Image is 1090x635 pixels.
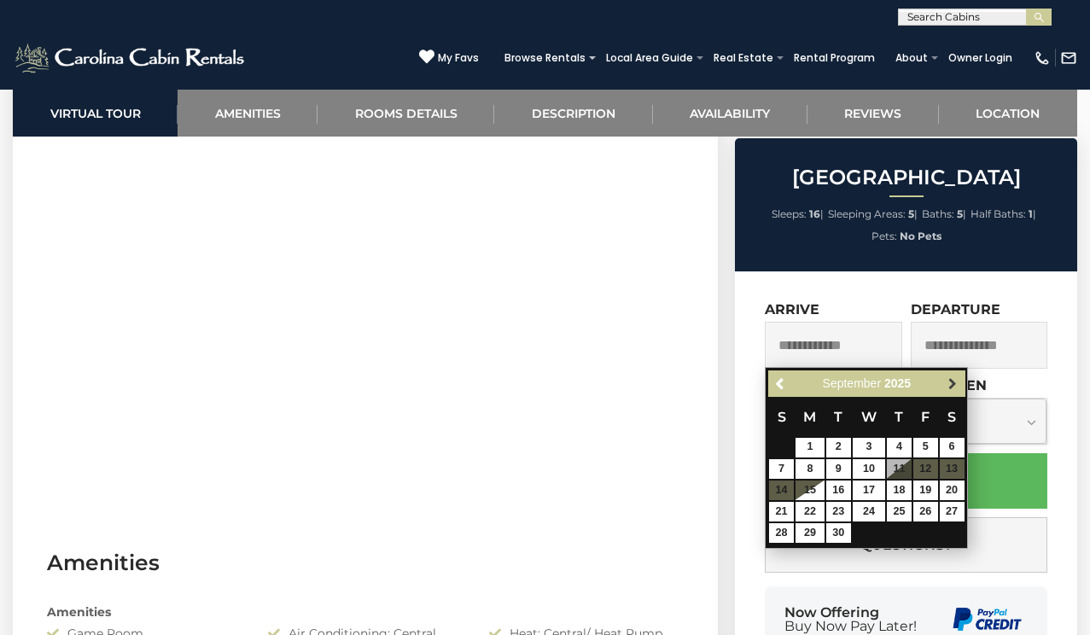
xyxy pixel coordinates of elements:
a: 17 [853,481,885,500]
span: Half Baths: [971,207,1026,220]
a: Browse Rentals [496,46,594,70]
a: 24 [853,502,885,521]
a: Next [941,373,963,394]
a: Location [939,90,1077,137]
a: 5 [913,438,938,457]
strong: No Pets [900,230,941,242]
span: Wednesday [861,409,877,425]
li: | [922,203,966,225]
a: Rental Program [785,46,883,70]
a: 4 [887,438,912,457]
a: Description [494,90,652,137]
a: Reviews [807,90,939,137]
strong: 16 [809,207,820,220]
h3: Amenities [47,548,684,578]
a: 15 [796,481,825,500]
img: mail-regular-white.png [1060,50,1077,67]
a: Owner Login [940,46,1021,70]
div: Now Offering [784,606,917,633]
span: Baths: [922,207,954,220]
label: Departure [911,301,1000,317]
a: 22 [796,502,825,521]
a: 1 [796,438,825,457]
span: Previous [774,376,788,390]
span: Next [946,376,959,390]
a: Local Area Guide [597,46,702,70]
a: 23 [826,502,851,521]
a: 26 [913,502,938,521]
a: 16 [826,481,851,500]
a: 27 [940,502,965,521]
a: 10 [853,459,885,479]
span: September [823,376,881,390]
span: Sunday [778,409,786,425]
a: 28 [769,523,794,543]
a: Availability [653,90,807,137]
span: Thursday [895,409,903,425]
div: Amenities [34,603,697,620]
span: Buy Now Pay Later! [784,620,917,633]
a: Rooms Details [318,90,494,137]
a: 6 [940,438,965,457]
a: My Favs [419,49,479,67]
h2: [GEOGRAPHIC_DATA] [739,166,1073,189]
a: 25 [887,502,912,521]
a: 7 [769,459,794,479]
span: Saturday [947,409,956,425]
span: Friday [921,409,930,425]
a: Amenities [178,90,318,137]
span: Sleeping Areas: [828,207,906,220]
li: | [828,203,918,225]
a: Virtual Tour [13,90,178,137]
strong: 1 [1029,207,1033,220]
img: White-1-2.png [13,41,249,75]
a: 19 [913,481,938,500]
a: 9 [826,459,851,479]
strong: 5 [908,207,914,220]
li: | [971,203,1036,225]
a: 3 [853,438,885,457]
a: 8 [796,459,825,479]
li: | [772,203,824,225]
strong: 5 [957,207,963,220]
span: Tuesday [834,409,842,425]
a: 2 [826,438,851,457]
a: 29 [796,523,825,543]
span: Monday [803,409,816,425]
span: Pets: [871,230,897,242]
a: Real Estate [705,46,782,70]
a: 30 [826,523,851,543]
span: Sleeps: [772,207,807,220]
a: 20 [940,481,965,500]
span: 2025 [884,376,911,390]
label: Arrive [765,301,819,317]
a: 21 [769,502,794,521]
a: 18 [887,481,912,500]
a: About [887,46,936,70]
a: Previous [770,373,791,394]
img: phone-regular-white.png [1034,50,1051,67]
span: My Favs [438,50,479,66]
